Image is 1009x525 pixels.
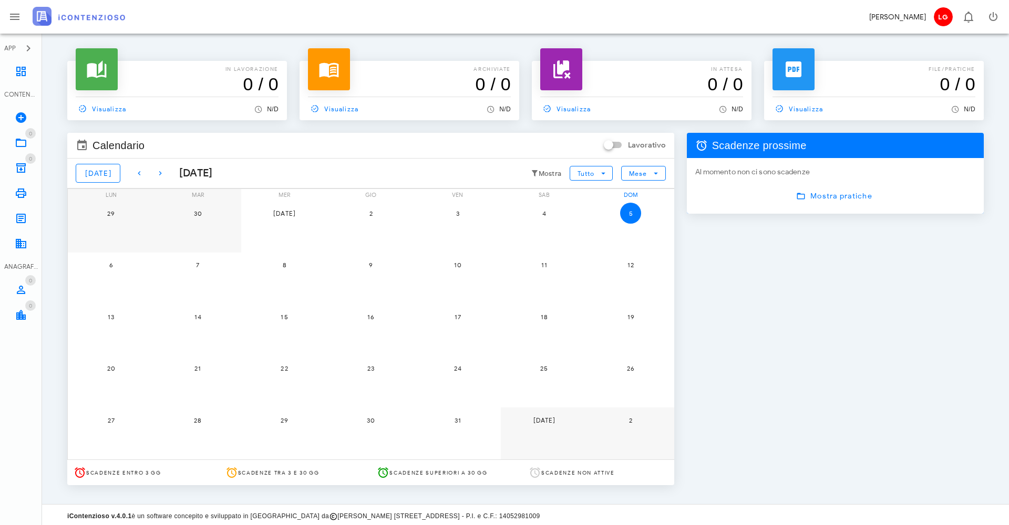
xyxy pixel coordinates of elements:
span: N/D [499,106,511,113]
div: ven [414,189,501,201]
div: [PERSON_NAME] [869,12,926,23]
button: 2 [620,409,641,430]
span: Scadenze prossime [712,137,807,154]
button: 4 [533,203,554,224]
span: 17 [447,313,468,321]
h3: 0 / 0 [308,73,511,94]
button: 29 [100,203,121,224]
div: dom [588,189,674,201]
button: 30 [187,203,208,224]
span: 10 [447,261,468,269]
div: mer [241,189,328,201]
span: Scadenze tra 3 e 30 gg [238,469,320,476]
span: 12 [620,261,641,269]
span: 11 [533,261,554,269]
button: 28 [187,409,208,430]
button: 16 [361,306,382,327]
button: 30 [361,409,382,430]
div: mar [155,189,241,201]
button: Tutto [570,166,613,181]
span: Distintivo [25,153,36,164]
a: Visualizza [540,101,595,116]
button: 26 [620,358,641,379]
span: 3 [447,209,468,217]
button: 3 [447,203,468,224]
button: 24 [447,358,468,379]
span: 21 [187,364,208,372]
button: 6 [100,255,121,276]
a: Visualizza [76,101,130,116]
p: in attesa [540,65,743,73]
span: 4 [533,209,554,217]
span: 14 [187,313,208,321]
span: 30 [187,209,208,217]
span: [DATE] [533,416,556,424]
h3: 0 / 0 [540,73,743,94]
span: 24 [447,364,468,372]
button: 5 [620,203,641,224]
button: 22 [274,358,295,379]
span: [DATE] [85,169,111,178]
span: Tutto [577,170,594,177]
span: N/D [267,106,279,113]
button: 18 [533,306,554,327]
span: 13 [100,313,121,321]
span: Mostra pratiche [798,191,872,201]
span: 7 [187,261,208,269]
span: 6 [100,261,121,269]
div: lun [68,189,155,201]
div: ANAGRAFICA [4,262,38,271]
button: Mese [621,166,665,181]
span: 29 [100,209,121,217]
span: 2 [361,209,382,217]
span: 20 [100,364,121,372]
span: 0 [29,130,32,137]
button: 9 [361,255,382,276]
strong: iContenzioso v.4.0.1 [67,512,131,520]
label: Lavorativo [628,140,666,151]
span: Distintivo [25,128,36,139]
span: Calendario [92,137,145,154]
span: 0 [29,302,32,309]
button: 29 [274,409,295,430]
span: 0 [29,277,32,284]
div: [DATE] [171,165,213,181]
span: [DATE] [273,209,296,217]
span: LG [934,7,953,26]
span: Mese [629,170,647,177]
button: 31 [447,409,468,430]
button: 7 [187,255,208,276]
img: logo-text-2x.png [33,7,125,26]
span: 30 [361,416,382,424]
p: archiviate [308,65,511,73]
span: N/D [732,106,743,113]
span: 29 [274,416,295,424]
button: 27 [100,409,121,430]
span: Distintivo [25,275,36,286]
button: 20 [100,358,121,379]
button: Distintivo [955,4,981,29]
span: 23 [361,364,382,372]
button: [DATE] [76,164,120,183]
span: 18 [533,313,554,321]
button: [DATE] [533,409,554,430]
div: gio [327,189,414,201]
button: 19 [620,306,641,327]
button: LG [930,4,955,29]
span: 19 [620,313,641,321]
div: sab [501,189,588,201]
button: 17 [447,306,468,327]
span: Visualizza [540,104,591,113]
button: 12 [620,255,641,276]
span: N/D [964,106,975,113]
button: 25 [533,358,554,379]
p: file/pratiche [773,65,975,73]
span: 8 [274,261,295,269]
button: [DATE] [274,203,295,224]
button: 8 [274,255,295,276]
p: In lavorazione [76,65,279,73]
span: 9 [361,261,382,269]
div: Al momento non ci sono scadenze [695,166,975,178]
button: 23 [361,358,382,379]
span: Scadenze superiori a 30 gg [389,469,487,476]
